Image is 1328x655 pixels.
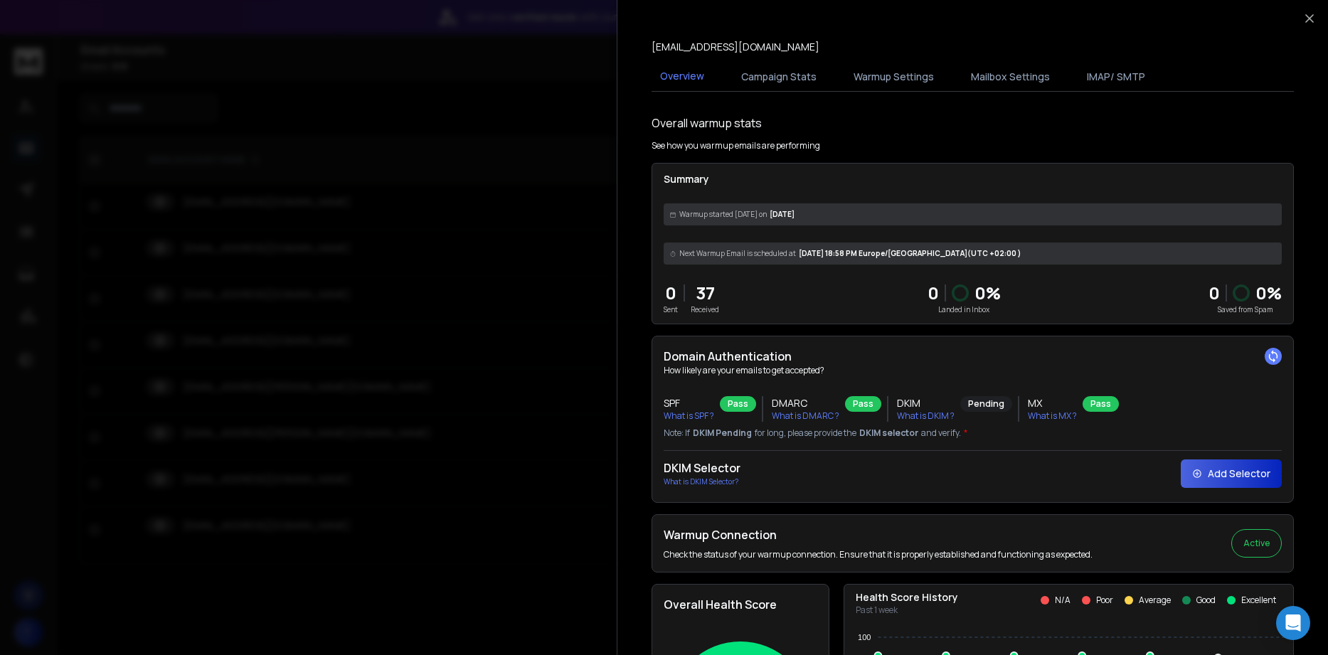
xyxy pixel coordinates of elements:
p: Good [1196,595,1216,606]
h2: Warmup Connection [664,526,1093,543]
p: 37 [691,282,719,304]
p: What is MX ? [1028,410,1077,422]
span: DKIM selector [859,427,918,439]
span: DKIM Pending [693,427,752,439]
p: Saved from Spam [1209,304,1282,315]
div: [DATE] [664,203,1282,225]
button: Overview [652,60,713,93]
div: Pending [960,396,1012,412]
p: What is DKIM Selector? [664,476,740,487]
p: Past 1 week [856,605,958,616]
p: Poor [1096,595,1113,606]
button: IMAP/ SMTP [1078,61,1154,92]
p: [EMAIL_ADDRESS][DOMAIN_NAME] [652,40,819,54]
div: Pass [1083,396,1119,412]
div: Pass [720,396,756,412]
p: 0 [928,282,939,304]
h3: SPF [664,396,714,410]
span: Warmup started [DATE] on [679,209,767,220]
p: Excellent [1241,595,1276,606]
p: See how you warmup emails are performing [652,140,820,151]
h1: Overall warmup stats [652,115,762,132]
div: Open Intercom Messenger [1276,606,1310,640]
h3: DKIM [897,396,955,410]
p: 0 % [1255,282,1282,304]
p: Check the status of your warmup connection. Ensure that it is properly established and functionin... [664,549,1093,560]
p: Received [691,304,719,315]
p: Average [1139,595,1171,606]
h2: Domain Authentication [664,348,1282,365]
p: Health Score History [856,590,958,605]
p: How likely are your emails to get accepted? [664,365,1282,376]
p: Summary [664,172,1282,186]
button: Mailbox Settings [962,61,1058,92]
p: What is DKIM ? [897,410,955,422]
p: What is DMARC ? [772,410,839,422]
div: [DATE] 18:58 PM Europe/[GEOGRAPHIC_DATA] (UTC +02:00 ) [664,243,1282,265]
p: What is SPF ? [664,410,714,422]
p: 0 % [974,282,1001,304]
p: Note: If for long, please provide the and verify. [664,427,1282,439]
h2: DKIM Selector [664,459,740,476]
h2: Overall Health Score [664,596,817,613]
button: Warmup Settings [845,61,942,92]
h3: MX [1028,396,1077,410]
p: 0 [664,282,678,304]
strong: 0 [1209,281,1220,304]
button: Active [1231,529,1282,558]
p: Landed in Inbox [928,304,1001,315]
button: Add Selector [1181,459,1282,488]
p: N/A [1055,595,1071,606]
span: Next Warmup Email is scheduled at [679,248,796,259]
div: Pass [845,396,881,412]
p: Sent [664,304,678,315]
button: Campaign Stats [733,61,825,92]
tspan: 100 [858,633,871,641]
h3: DMARC [772,396,839,410]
